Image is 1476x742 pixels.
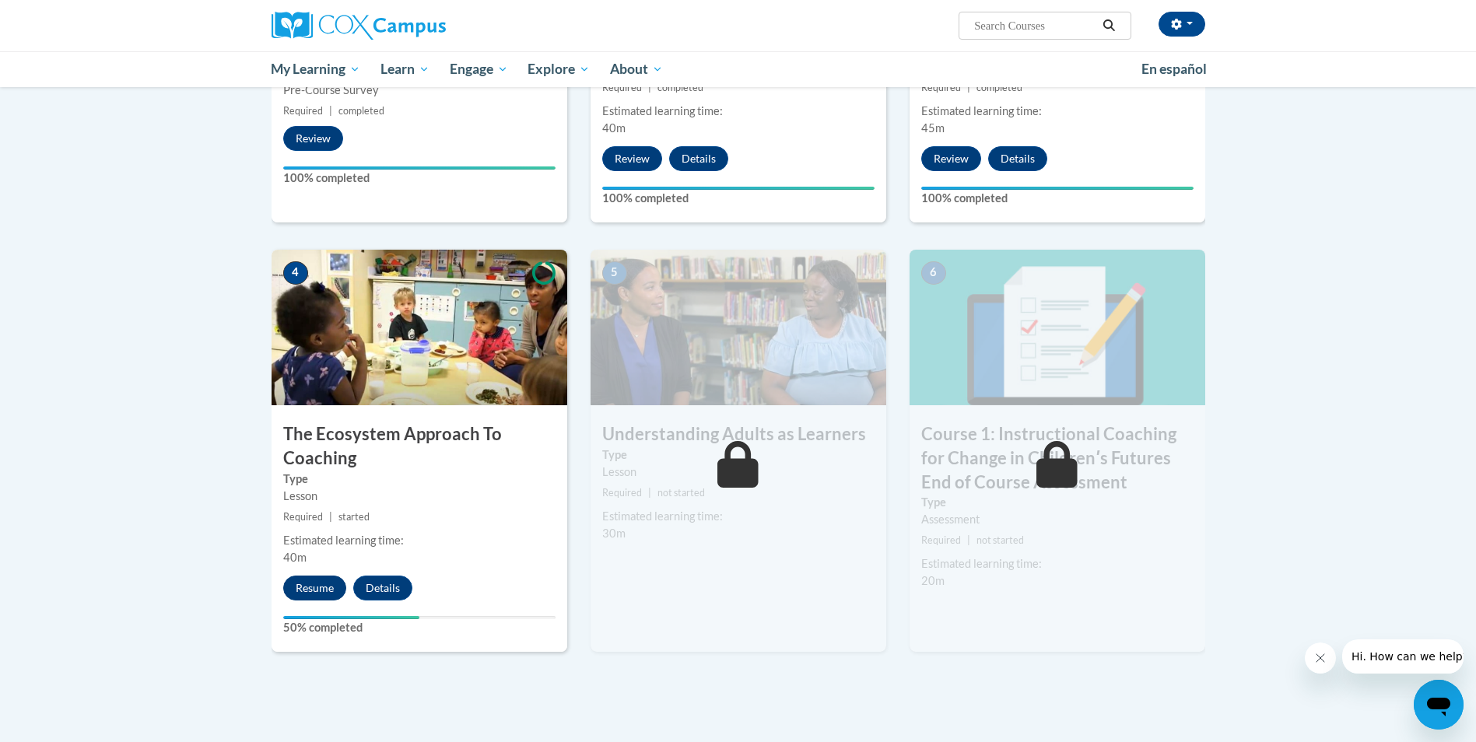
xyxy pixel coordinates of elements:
span: Engage [450,60,508,79]
label: Type [921,494,1194,511]
span: About [610,60,663,79]
iframe: Button to launch messaging window [1414,680,1464,730]
span: completed [338,105,384,117]
button: Review [921,146,981,171]
span: started [338,511,370,523]
div: Pre-Course Survey [283,82,556,99]
span: 30m [602,527,626,540]
iframe: Message from company [1342,639,1464,674]
button: Details [669,146,728,171]
div: Estimated learning time: [921,555,1194,572]
span: completed [657,82,703,93]
div: Your progress [283,166,556,170]
a: Learn [370,51,440,87]
span: Required [602,82,642,93]
a: About [600,51,673,87]
div: Your progress [921,187,1194,190]
span: En español [1141,61,1207,77]
label: 100% completed [283,170,556,187]
div: Lesson [283,488,556,505]
span: not started [976,534,1024,546]
span: 5 [602,261,627,285]
span: Learn [380,60,429,79]
img: Course Image [272,250,567,405]
span: Required [602,487,642,499]
a: Cox Campus [272,12,567,40]
span: | [967,82,970,93]
img: Cox Campus [272,12,446,40]
span: | [648,82,651,93]
div: Main menu [248,51,1229,87]
span: 40m [283,551,307,564]
span: | [329,105,332,117]
button: Account Settings [1159,12,1205,37]
div: Your progress [602,187,875,190]
span: Required [921,82,961,93]
button: Details [353,576,412,600]
button: Review [602,146,662,171]
div: Lesson [602,464,875,481]
span: | [648,487,651,499]
span: 40m [602,121,626,135]
div: Estimated learning time: [283,532,556,549]
span: Explore [528,60,590,79]
button: Review [283,126,343,151]
label: 100% completed [602,190,875,207]
h3: Understanding Adults as Learners [591,422,886,446]
span: Hi. How can we help? [9,11,126,23]
h3: The Ecosystem Approach To Coaching [272,422,567,471]
button: Details [988,146,1047,171]
span: Required [283,105,323,117]
span: not started [657,487,705,499]
img: Course Image [591,250,886,405]
span: 4 [283,261,308,285]
h3: Course 1: Instructional Coaching for Change in Childrenʹs Futures End of Course Assessment [910,422,1205,494]
iframe: Close message [1305,642,1336,674]
button: Resume [283,576,346,600]
a: Engage [440,51,518,87]
label: Type [283,471,556,488]
div: Estimated learning time: [602,103,875,120]
span: | [967,534,970,546]
span: | [329,511,332,523]
label: 100% completed [921,190,1194,207]
span: 45m [921,121,945,135]
span: 6 [921,261,946,285]
div: Estimated learning time: [921,103,1194,120]
span: My Learning [271,60,360,79]
button: Search [1097,16,1120,35]
a: Explore [517,51,600,87]
a: En español [1131,53,1217,86]
label: 50% completed [283,619,556,636]
a: My Learning [261,51,371,87]
label: Type [602,446,875,464]
div: Estimated learning time: [602,508,875,525]
span: Required [283,511,323,523]
input: Search Courses [973,16,1097,35]
img: Course Image [910,250,1205,405]
span: 20m [921,574,945,587]
span: completed [976,82,1022,93]
span: Required [921,534,961,546]
div: Assessment [921,511,1194,528]
div: Your progress [283,616,419,619]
